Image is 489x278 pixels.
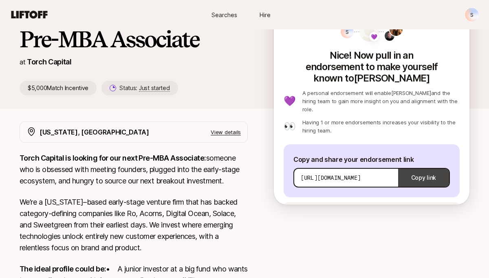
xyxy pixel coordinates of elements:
img: Christopher Harper [385,31,394,41]
button: S [465,7,479,22]
p: [URL][DOMAIN_NAME] [301,174,361,182]
p: A personal endorsement will enable [PERSON_NAME] and the hiring team to gain more insight on you ... [302,89,460,113]
p: Status: [119,83,170,93]
h1: Pre-MBA Associate [20,27,248,51]
p: View details [211,128,241,136]
a: Hire [244,7,285,22]
button: Copy link [398,166,449,189]
strong: The ideal profile could be: [20,265,106,273]
p: $5,000 Match Incentive [20,81,97,95]
p: 👀 [284,121,296,131]
img: Katie Reiner [390,23,403,36]
span: Hire [260,11,271,19]
span: Just started [139,84,170,92]
span: 💜 [371,32,377,42]
img: dotted-line.svg [355,31,381,32]
p: S [346,27,349,37]
p: [US_STATE], [GEOGRAPHIC_DATA] [40,127,149,137]
p: We’re a [US_STATE]–based early-stage venture firm that has backed category-defining companies lik... [20,196,248,254]
a: Torch Capital [27,57,71,66]
p: Having 1 or more endorsements increases your visibility to the hiring team. [302,118,460,135]
img: dotted-line.svg [379,31,405,32]
span: Searches [211,11,237,19]
p: someone who is obsessed with meeting founders, plugged into the early-stage ecosystem, and hungry... [20,152,248,187]
p: at [20,57,25,67]
p: Nice! Now pull in an endorsement to make yourself known to [PERSON_NAME] [284,46,460,84]
img: avatar-url [359,22,379,42]
a: Searches [204,7,244,22]
p: 💜 [284,96,296,106]
p: Copy and share your endorsement link [293,154,450,165]
p: S [470,10,474,20]
strong: Torch Capital is looking for our next Pre-MBA Associate: [20,154,206,162]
